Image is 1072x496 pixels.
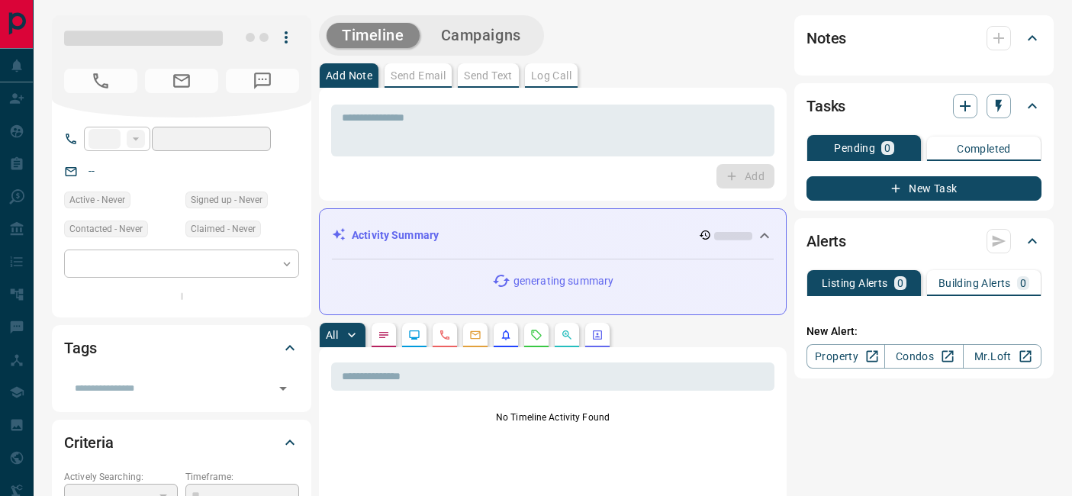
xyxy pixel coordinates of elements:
[806,94,845,118] h2: Tasks
[963,344,1041,369] a: Mr.Loft
[64,330,299,366] div: Tags
[332,221,774,250] div: Activity Summary
[408,329,420,341] svg: Lead Browsing Activity
[806,324,1041,340] p: New Alert:
[145,69,218,93] span: No Email
[1020,278,1026,288] p: 0
[938,278,1011,288] p: Building Alerts
[272,378,294,399] button: Open
[513,273,613,289] p: generating summary
[191,221,256,237] span: Claimed - Never
[806,20,1041,56] div: Notes
[64,470,178,484] p: Actively Searching:
[884,143,890,153] p: 0
[822,278,888,288] p: Listing Alerts
[64,424,299,461] div: Criteria
[185,470,299,484] p: Timeframe:
[352,227,439,243] p: Activity Summary
[530,329,542,341] svg: Requests
[806,26,846,50] h2: Notes
[834,143,875,153] p: Pending
[426,23,536,48] button: Campaigns
[326,70,372,81] p: Add Note
[64,336,96,360] h2: Tags
[500,329,512,341] svg: Listing Alerts
[957,143,1011,154] p: Completed
[331,411,774,424] p: No Timeline Activity Found
[884,344,963,369] a: Condos
[64,69,137,93] span: No Number
[226,69,299,93] span: No Number
[191,192,262,208] span: Signed up - Never
[89,165,95,177] a: --
[378,329,390,341] svg: Notes
[69,221,143,237] span: Contacted - Never
[806,88,1041,124] div: Tasks
[806,176,1041,201] button: New Task
[439,329,451,341] svg: Calls
[591,329,604,341] svg: Agent Actions
[806,344,885,369] a: Property
[897,278,903,288] p: 0
[326,330,338,340] p: All
[561,329,573,341] svg: Opportunities
[806,223,1041,259] div: Alerts
[327,23,420,48] button: Timeline
[806,229,846,253] h2: Alerts
[469,329,481,341] svg: Emails
[69,192,125,208] span: Active - Never
[64,430,114,455] h2: Criteria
